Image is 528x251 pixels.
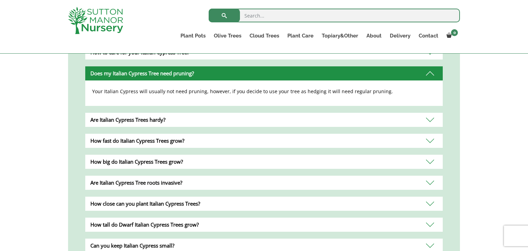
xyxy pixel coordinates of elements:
[283,31,318,41] a: Plant Care
[362,31,386,41] a: About
[451,29,458,36] span: 0
[245,31,283,41] a: Cloud Trees
[442,31,460,41] a: 0
[176,31,210,41] a: Plant Pots
[85,134,443,148] div: How fast do Italian Cypress Trees grow?
[386,31,415,41] a: Delivery
[85,176,443,190] div: Are Italian Cypress Tree roots invasive?
[85,155,443,169] div: How big do Italian Cypress Trees grow?
[85,66,443,80] div: Does my Italian Cypress Tree need pruning?
[92,87,436,96] p: Your Italian Cypress will usually not need pruning, however, if you decide to use your tree as he...
[68,7,123,34] img: logo
[209,9,460,22] input: Search...
[85,197,443,211] div: How close can you plant Italian Cypress Trees?
[85,113,443,127] div: Are Italian Cypress Trees hardy?
[210,31,245,41] a: Olive Trees
[85,218,443,232] div: How tall do Dwarf Italian Cypress Trees grow?
[318,31,362,41] a: Topiary&Other
[415,31,442,41] a: Contact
